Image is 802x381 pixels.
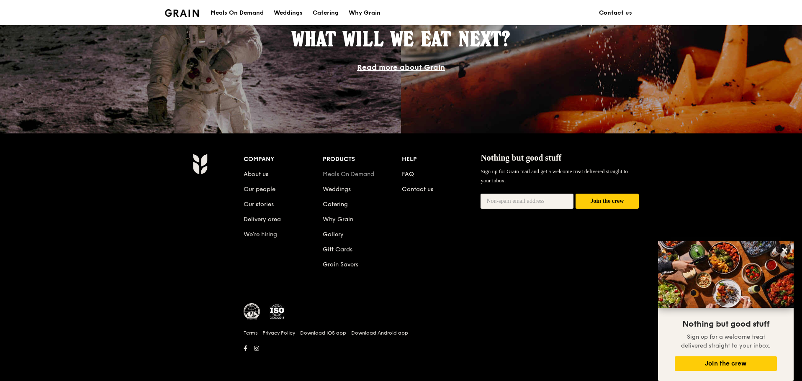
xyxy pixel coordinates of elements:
[357,63,445,72] a: Read more about Grain
[681,333,771,349] span: Sign up for a welcome treat delivered straight to your inbox.
[323,153,402,165] div: Products
[323,216,353,223] a: Why Grain
[323,246,352,253] a: Gift Cards
[308,0,344,26] a: Catering
[244,231,277,238] a: We’re hiring
[269,303,285,320] img: ISO Certified
[244,330,257,336] a: Terms
[323,231,344,238] a: Gallery
[193,153,207,174] img: Grain
[211,0,264,26] div: Meals On Demand
[244,186,275,193] a: Our people
[262,330,295,336] a: Privacy Policy
[300,330,346,336] a: Download iOS app
[402,186,433,193] a: Contact us
[323,186,351,193] a: Weddings
[594,0,637,26] a: Contact us
[292,27,510,51] span: What will we eat next?
[402,153,481,165] div: Help
[313,0,339,26] div: Catering
[481,153,561,162] span: Nothing but good stuff
[323,261,358,268] a: Grain Savers
[165,9,199,17] img: Grain
[481,168,628,184] span: Sign up for Grain mail and get a welcome treat delivered straight to your inbox.
[244,303,260,320] img: MUIS Halal Certified
[576,194,639,209] button: Join the crew
[344,0,386,26] a: Why Grain
[402,171,414,178] a: FAQ
[682,319,769,329] span: Nothing but good stuff
[675,356,777,371] button: Join the crew
[349,0,380,26] div: Why Grain
[323,201,348,208] a: Catering
[160,354,642,361] h6: Revision
[269,0,308,26] a: Weddings
[481,194,573,209] input: Non-spam email address
[351,330,408,336] a: Download Android app
[778,243,792,257] button: Close
[244,153,323,165] div: Company
[244,171,268,178] a: About us
[658,241,794,308] img: DSC07876-Edit02-Large.jpeg
[323,171,374,178] a: Meals On Demand
[274,0,303,26] div: Weddings
[244,201,274,208] a: Our stories
[244,216,281,223] a: Delivery area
